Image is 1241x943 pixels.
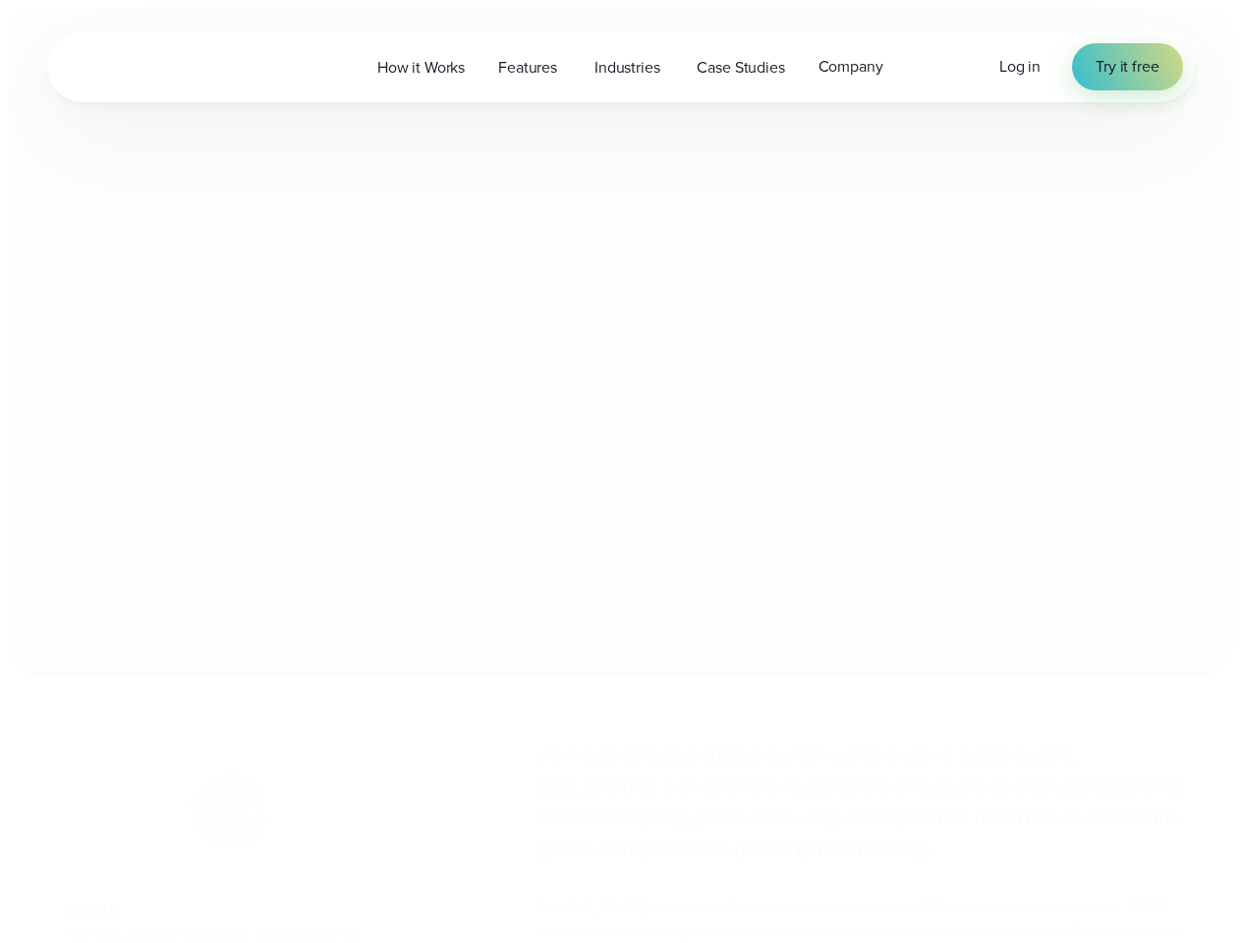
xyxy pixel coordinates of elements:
[680,47,801,87] a: Case Studies
[498,56,557,80] span: Features
[594,56,659,80] span: Industries
[1096,55,1158,79] span: Try it free
[1072,43,1182,90] a: Try it free
[818,55,883,79] span: Company
[999,55,1041,78] span: Log in
[361,47,481,87] a: How it Works
[697,56,784,80] span: Case Studies
[999,55,1041,79] a: Log in
[377,56,465,80] span: How it Works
